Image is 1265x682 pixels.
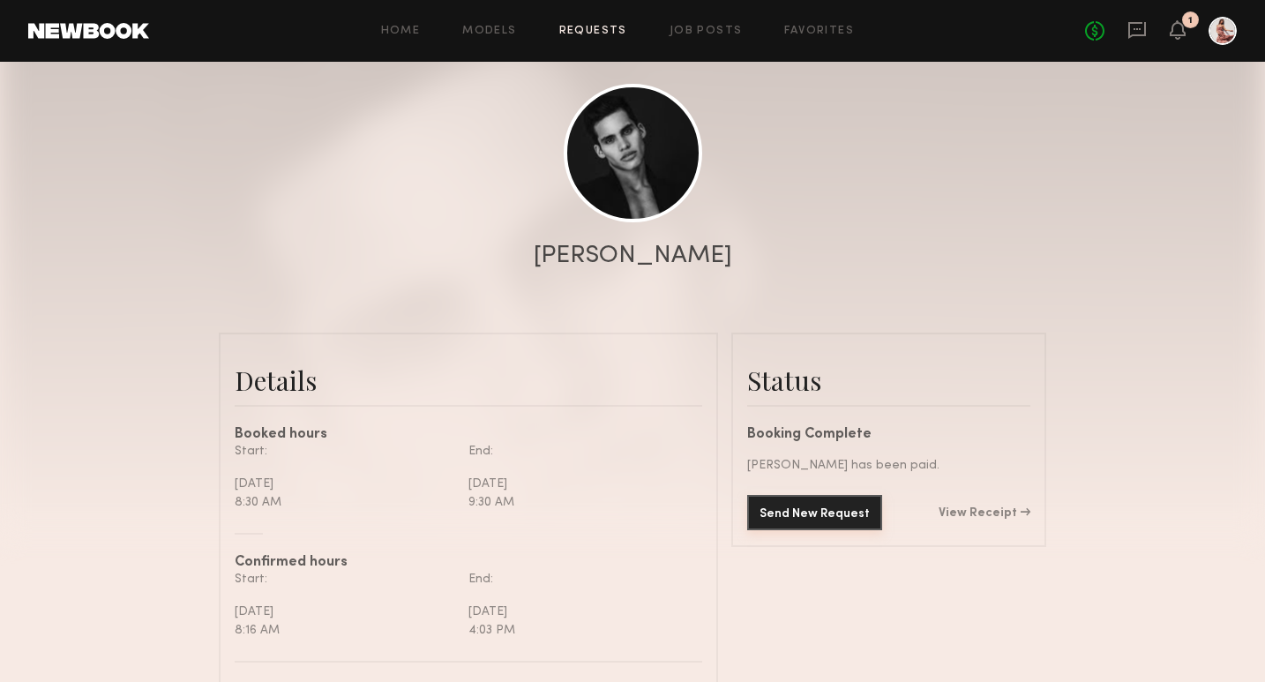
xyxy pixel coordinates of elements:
div: Start: [235,570,455,588]
div: Start: [235,442,455,461]
div: 1 [1188,16,1193,26]
div: End: [468,570,689,588]
div: [DATE] [468,603,689,621]
a: Favorites [784,26,854,37]
button: Send New Request [747,495,882,530]
div: Booked hours [235,428,702,442]
div: [DATE] [235,603,455,621]
a: Requests [559,26,627,37]
a: View Receipt [939,507,1030,520]
div: [PERSON_NAME] has been paid. [747,456,1030,475]
div: End: [468,442,689,461]
div: Status [747,363,1030,398]
a: Models [462,26,516,37]
div: 9:30 AM [468,493,689,512]
div: 4:03 PM [468,621,689,640]
div: Confirmed hours [235,556,702,570]
a: Home [381,26,421,37]
div: 8:30 AM [235,493,455,512]
div: [DATE] [468,475,689,493]
div: 8:16 AM [235,621,455,640]
a: Job Posts [670,26,743,37]
div: Details [235,363,702,398]
div: [PERSON_NAME] [534,244,732,268]
div: Booking Complete [747,428,1030,442]
div: [DATE] [235,475,455,493]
